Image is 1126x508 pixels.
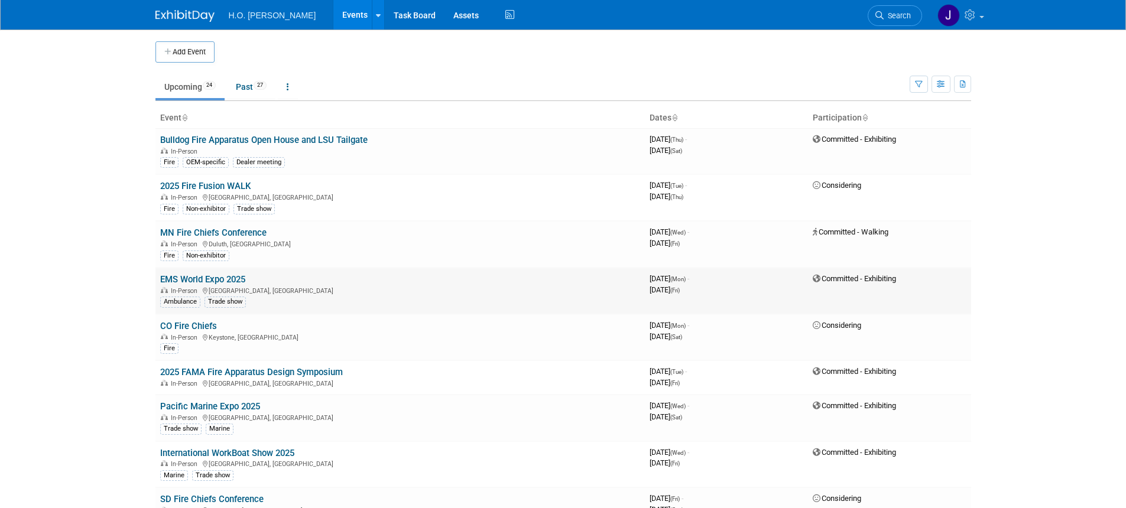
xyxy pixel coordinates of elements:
[161,460,168,466] img: In-Person Event
[160,227,267,238] a: MN Fire Chiefs Conference
[813,321,861,330] span: Considering
[670,369,683,375] span: (Tue)
[862,113,868,122] a: Sort by Participation Type
[160,297,200,307] div: Ambulance
[160,181,251,191] a: 2025 Fire Fusion WALK
[650,458,680,467] span: [DATE]
[650,494,683,503] span: [DATE]
[813,367,896,376] span: Committed - Exhibiting
[813,227,888,236] span: Committed - Walking
[670,334,682,340] span: (Sat)
[650,181,687,190] span: [DATE]
[670,450,686,456] span: (Wed)
[650,412,682,421] span: [DATE]
[171,414,201,422] span: In-Person
[670,380,680,386] span: (Fri)
[670,240,680,247] span: (Fri)
[808,108,971,128] th: Participation
[171,287,201,295] span: In-Person
[868,5,922,26] a: Search
[160,332,640,341] div: Keystone, [GEOGRAPHIC_DATA]
[160,239,640,248] div: Duluth, [GEOGRAPHIC_DATA]
[685,181,687,190] span: -
[650,239,680,248] span: [DATE]
[160,321,217,331] a: CO Fire Chiefs
[206,424,233,434] div: Marine
[161,148,168,154] img: In-Person Event
[203,81,216,90] span: 24
[161,414,168,420] img: In-Person Event
[650,367,687,376] span: [DATE]
[171,194,201,201] span: In-Person
[155,10,215,22] img: ExhibitDay
[650,146,682,155] span: [DATE]
[160,157,179,168] div: Fire
[645,108,808,128] th: Dates
[670,496,680,502] span: (Fri)
[155,41,215,63] button: Add Event
[687,274,689,283] span: -
[813,401,896,410] span: Committed - Exhibiting
[171,334,201,341] span: In-Person
[229,11,316,20] span: H.O. [PERSON_NAME]
[937,4,960,27] img: Jared Bostrom
[687,227,689,236] span: -
[670,194,683,200] span: (Thu)
[813,181,861,190] span: Considering
[161,194,168,200] img: In-Person Event
[670,276,686,282] span: (Mon)
[650,227,689,236] span: [DATE]
[160,367,343,377] a: 2025 FAMA Fire Apparatus Design Symposium
[171,148,201,155] span: In-Person
[171,460,201,468] span: In-Person
[650,378,680,387] span: [DATE]
[670,148,682,154] span: (Sat)
[160,135,368,145] a: Bulldog Fire Apparatus Open House and LSU Tailgate
[160,401,260,412] a: Pacific Marine Expo 2025
[160,448,294,458] a: International WorkBoat Show 2025
[155,76,225,98] a: Upcoming24
[161,334,168,340] img: In-Person Event
[160,378,640,387] div: [GEOGRAPHIC_DATA], [GEOGRAPHIC_DATA]
[650,448,689,457] span: [DATE]
[160,274,245,285] a: EMS World Expo 2025
[687,448,689,457] span: -
[160,494,264,504] a: SD Fire Chiefs Conference
[670,323,686,329] span: (Mon)
[687,401,689,410] span: -
[160,470,188,481] div: Marine
[161,380,168,386] img: In-Person Event
[192,470,233,481] div: Trade show
[813,274,896,283] span: Committed - Exhibiting
[160,424,202,434] div: Trade show
[650,401,689,410] span: [DATE]
[687,321,689,330] span: -
[160,285,640,295] div: [GEOGRAPHIC_DATA], [GEOGRAPHIC_DATA]
[161,287,168,293] img: In-Person Event
[161,240,168,246] img: In-Person Event
[670,414,682,421] span: (Sat)
[884,11,911,20] span: Search
[671,113,677,122] a: Sort by Start Date
[650,192,683,201] span: [DATE]
[171,240,201,248] span: In-Person
[254,81,267,90] span: 27
[183,204,229,214] div: Non-exhibitor
[685,367,687,376] span: -
[233,204,275,214] div: Trade show
[670,229,686,236] span: (Wed)
[160,412,640,422] div: [GEOGRAPHIC_DATA], [GEOGRAPHIC_DATA]
[813,494,861,503] span: Considering
[233,157,285,168] div: Dealer meeting
[650,321,689,330] span: [DATE]
[670,403,686,409] span: (Wed)
[227,76,275,98] a: Past27
[650,332,682,341] span: [DATE]
[813,135,896,144] span: Committed - Exhibiting
[685,135,687,144] span: -
[181,113,187,122] a: Sort by Event Name
[650,135,687,144] span: [DATE]
[670,460,680,467] span: (Fri)
[160,204,179,214] div: Fire
[160,192,640,201] div: [GEOGRAPHIC_DATA], [GEOGRAPHIC_DATA]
